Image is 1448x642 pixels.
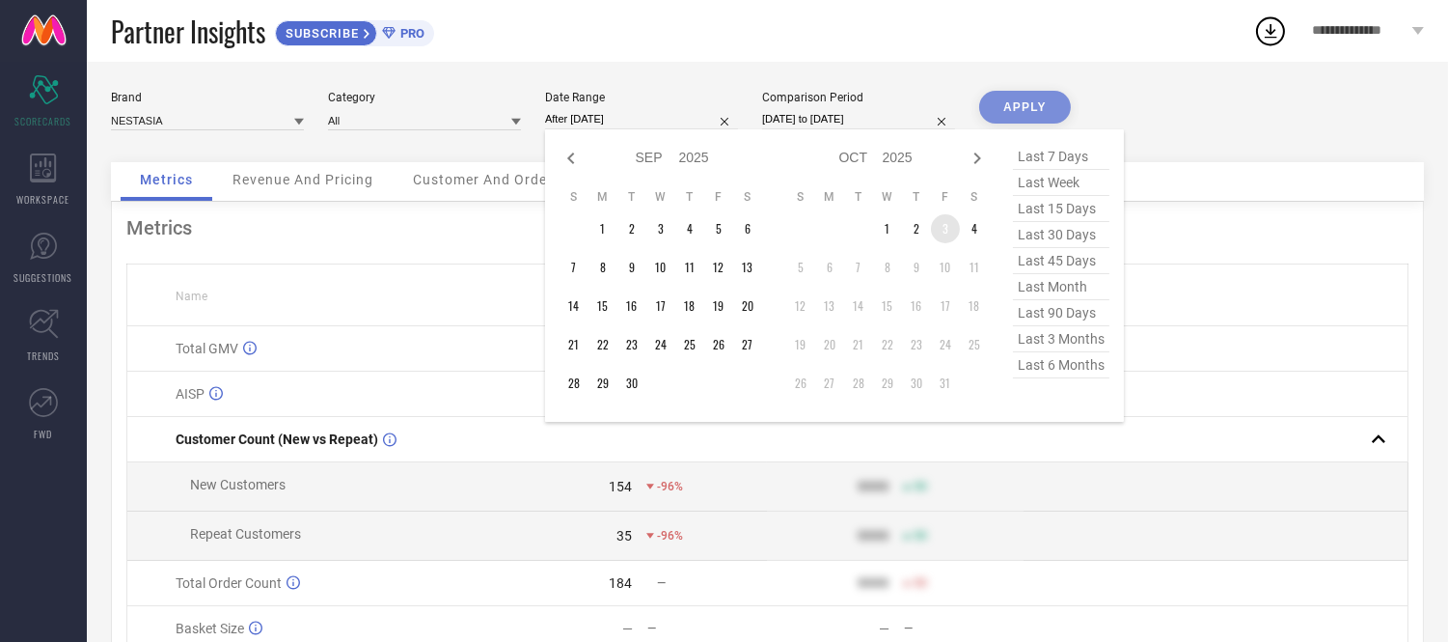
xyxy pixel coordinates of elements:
div: Open download list [1253,14,1288,48]
div: — [879,621,889,636]
span: Metrics [140,172,193,187]
th: Saturday [733,189,762,205]
th: Monday [588,189,617,205]
td: Mon Sep 01 2025 [588,214,617,243]
td: Mon Sep 08 2025 [588,253,617,282]
th: Friday [931,189,960,205]
input: Select date range [545,109,738,129]
th: Saturday [960,189,989,205]
td: Fri Oct 24 2025 [931,330,960,359]
div: — [647,622,766,635]
td: Mon Oct 06 2025 [815,253,844,282]
td: Wed Oct 01 2025 [873,214,902,243]
td: Sat Oct 25 2025 [960,330,989,359]
span: last 30 days [1013,222,1109,248]
td: Wed Sep 10 2025 [646,253,675,282]
div: Category [328,91,521,104]
span: SCORECARDS [15,114,72,128]
td: Tue Sep 30 2025 [617,369,646,398]
td: Thu Sep 04 2025 [675,214,704,243]
div: 9999 [858,528,888,544]
span: last week [1013,170,1109,196]
td: Wed Oct 15 2025 [873,292,902,321]
th: Sunday [560,189,588,205]
td: Tue Oct 21 2025 [844,330,873,359]
span: 50 [914,576,927,590]
span: last 90 days [1013,300,1109,326]
span: -96% [657,529,683,543]
td: Tue Sep 02 2025 [617,214,646,243]
td: Tue Sep 09 2025 [617,253,646,282]
td: Sun Sep 28 2025 [560,369,588,398]
th: Tuesday [844,189,873,205]
td: Sat Sep 13 2025 [733,253,762,282]
div: — [904,622,1023,635]
td: Fri Oct 31 2025 [931,369,960,398]
td: Thu Sep 11 2025 [675,253,704,282]
td: Mon Oct 13 2025 [815,292,844,321]
td: Fri Sep 19 2025 [704,292,733,321]
td: Mon Sep 29 2025 [588,369,617,398]
td: Sat Sep 27 2025 [733,330,762,359]
span: Basket Size [176,621,244,636]
span: Customer And Orders [413,172,560,187]
td: Wed Oct 29 2025 [873,369,902,398]
td: Tue Sep 16 2025 [617,292,646,321]
span: SUBSCRIBE [276,26,364,41]
td: Wed Oct 22 2025 [873,330,902,359]
th: Monday [815,189,844,205]
td: Thu Oct 30 2025 [902,369,931,398]
td: Mon Oct 20 2025 [815,330,844,359]
td: Sun Sep 21 2025 [560,330,588,359]
span: WORKSPACE [17,192,70,207]
th: Thursday [675,189,704,205]
td: Sun Oct 19 2025 [786,330,815,359]
td: Mon Oct 27 2025 [815,369,844,398]
div: 9999 [858,575,888,591]
td: Sun Oct 26 2025 [786,369,815,398]
span: New Customers [190,477,286,492]
td: Sat Oct 11 2025 [960,253,989,282]
td: Sun Oct 05 2025 [786,253,815,282]
td: Tue Oct 07 2025 [844,253,873,282]
td: Wed Sep 24 2025 [646,330,675,359]
th: Wednesday [646,189,675,205]
td: Fri Oct 03 2025 [931,214,960,243]
td: Tue Sep 23 2025 [617,330,646,359]
td: Fri Oct 17 2025 [931,292,960,321]
span: last 6 months [1013,352,1109,378]
a: SUBSCRIBEPRO [275,15,434,46]
td: Thu Oct 02 2025 [902,214,931,243]
th: Tuesday [617,189,646,205]
span: Name [176,290,207,303]
div: 184 [609,575,632,591]
th: Friday [704,189,733,205]
div: Previous month [560,147,583,170]
td: Fri Oct 10 2025 [931,253,960,282]
th: Wednesday [873,189,902,205]
div: 154 [609,479,632,494]
td: Thu Oct 16 2025 [902,292,931,321]
td: Sun Sep 14 2025 [560,292,588,321]
td: Sun Sep 07 2025 [560,253,588,282]
td: Thu Oct 09 2025 [902,253,931,282]
span: SUGGESTIONS [14,270,73,285]
div: Comparison Period [762,91,955,104]
td: Sun Oct 12 2025 [786,292,815,321]
th: Thursday [902,189,931,205]
span: PRO [396,26,424,41]
div: Next month [966,147,989,170]
span: last 45 days [1013,248,1109,274]
span: Repeat Customers [190,526,301,542]
div: — [622,621,633,636]
span: last 3 months [1013,326,1109,352]
td: Sat Sep 06 2025 [733,214,762,243]
td: Wed Oct 08 2025 [873,253,902,282]
span: -96% [657,480,683,493]
span: — [657,576,666,590]
span: FWD [35,427,53,441]
td: Thu Sep 18 2025 [675,292,704,321]
span: last 15 days [1013,196,1109,222]
td: Sat Sep 20 2025 [733,292,762,321]
span: TRENDS [27,349,60,363]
